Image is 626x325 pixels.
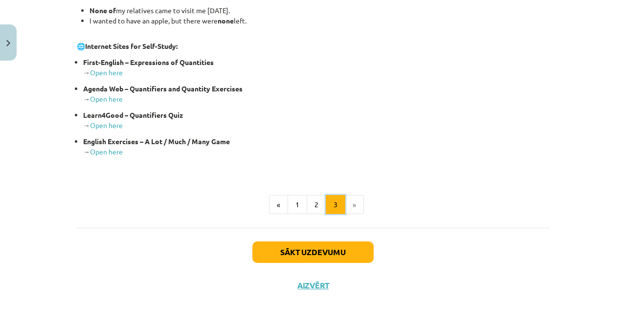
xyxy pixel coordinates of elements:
button: 3 [326,195,345,215]
button: 1 [288,195,307,215]
p: → [83,84,549,104]
p: → [83,110,549,130]
nav: Page navigation example [77,195,549,215]
button: Aizvērt [294,281,332,290]
p: → [83,57,549,78]
strong: Learn4Good – Quantifiers Quiz [83,110,183,119]
strong: Internet Sites for Self-Study: [85,42,178,50]
li: my relatives came to visit me [DATE]. [89,5,549,16]
a: Open here [90,68,123,77]
a: Open here [90,94,123,103]
img: icon-close-lesson-0947bae3869378f0d4975bcd49f059093ad1ed9edebbc8119c70593378902aed.svg [6,40,10,46]
li: I wanted to have an apple, but there were left. [89,16,549,36]
button: 2 [307,195,326,215]
strong: none [218,16,234,25]
p: 🌐 [77,41,549,51]
strong: Agenda Web – Quantifiers and Quantity Exercises [83,84,243,93]
a: Open here [90,121,123,130]
strong: English Exercises – A Lot / Much / Many Game [83,137,230,146]
a: Open here [90,147,123,156]
p: → [83,136,549,157]
strong: First-English – Expressions of Quantities [83,58,214,66]
button: Sākt uzdevumu [252,241,374,263]
button: « [269,195,288,215]
strong: None of [89,6,116,15]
